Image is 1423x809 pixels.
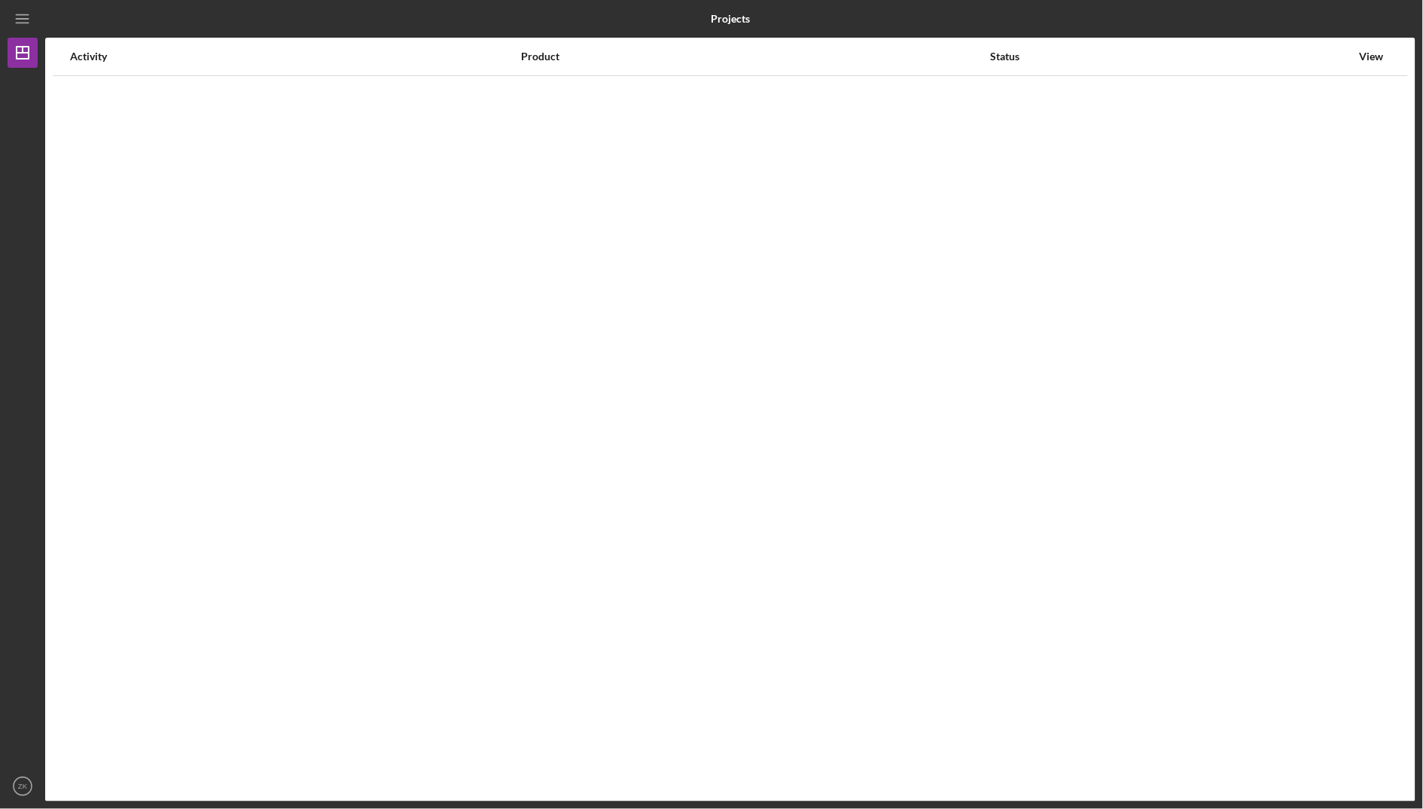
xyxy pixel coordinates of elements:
text: ZK [18,783,28,791]
button: ZK [8,771,38,801]
div: Product [521,50,989,63]
div: Activity [70,50,520,63]
div: View [1353,50,1391,63]
div: Status [990,50,1351,63]
b: Projects [711,13,750,25]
